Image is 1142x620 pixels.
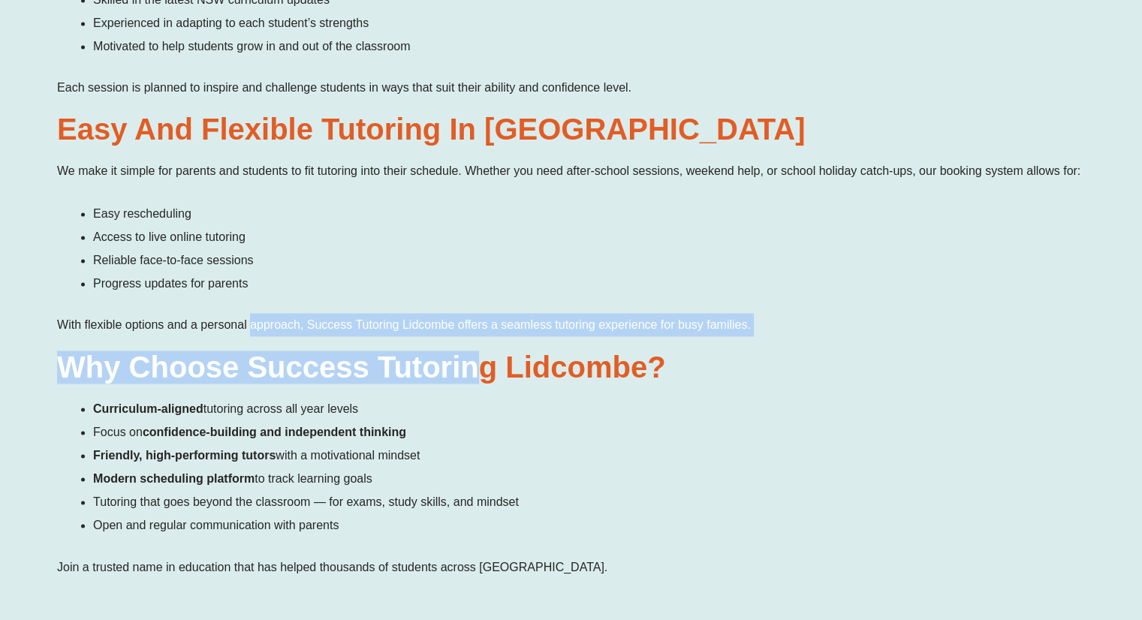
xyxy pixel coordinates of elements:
span: Reliable face-to-face sessions [93,254,253,266]
span: Easy rescheduling [93,207,191,220]
b: Modern scheduling platform [93,472,255,485]
iframe: Chat Widget [892,451,1142,620]
span: Tutoring that goes beyond the classroom — for exams, study skills, and mindset [93,495,519,508]
span: Access to live online tutoring [93,230,246,243]
span: Experienced in adapting to each student’s strengths [93,17,369,29]
span: Motivated to help students grow in and out of the classroom [93,40,410,53]
span: We make it simple for parents and students to fit tutoring into their schedule. Whether you need ... [57,164,1080,177]
h2: Easy and Flexible Tutoring in [GEOGRAPHIC_DATA] [57,114,1085,144]
span: with a motivational mindset [276,449,420,462]
span: to track learning goals [255,472,372,485]
b: Friendly, high-performing tutors [93,449,276,462]
span: Each session is planned to inspire and challenge students in ways that suit their ability and con... [57,81,631,94]
h2: Why Choose Success Tutoring Lidcombe? [57,352,1085,382]
b: confidence-building and independent thinking [143,426,406,438]
b: Curriculum-aligned [93,402,203,415]
span: Open and regular communication with parents [93,519,339,531]
span: With flexible options and a personal approach, Success Tutoring Lidcombe offers a seamless tutori... [57,318,751,331]
span: Join a trusted name in education that has helped thousands of students across [GEOGRAPHIC_DATA]. [57,560,607,573]
span: Focus on [93,426,143,438]
span: tutoring across all year levels [203,402,358,415]
span: Progress updates for parents [93,277,248,290]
